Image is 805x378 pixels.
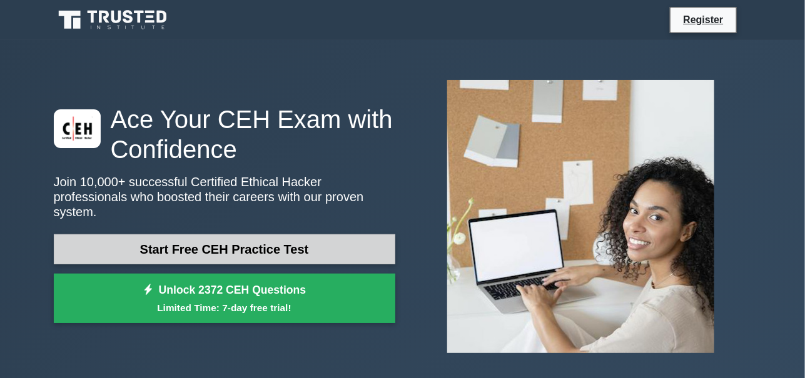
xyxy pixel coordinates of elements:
a: Start Free CEH Practice Test [54,234,395,264]
a: Unlock 2372 CEH QuestionsLimited Time: 7-day free trial! [54,274,395,324]
h1: Ace Your CEH Exam with Confidence [54,104,395,164]
p: Join 10,000+ successful Certified Ethical Hacker professionals who boosted their careers with our... [54,174,395,219]
a: Register [676,12,731,27]
small: Limited Time: 7-day free trial! [69,301,380,315]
